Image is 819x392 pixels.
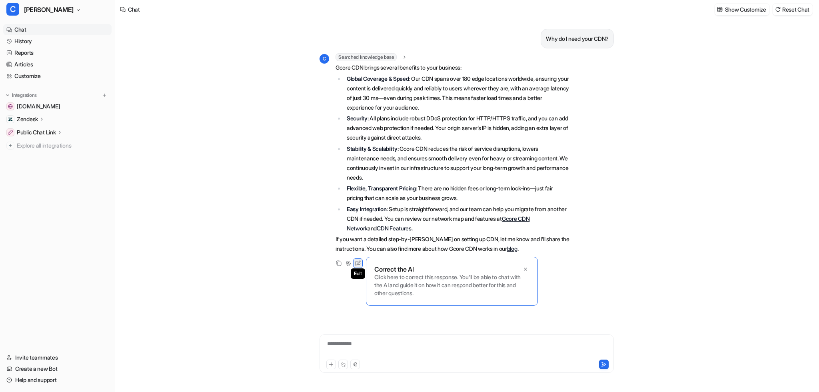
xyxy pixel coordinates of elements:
span: [DOMAIN_NAME] [17,102,60,110]
a: Articles [3,59,112,70]
a: Invite teammates [3,352,112,363]
strong: Stability & Scalability [347,145,398,152]
img: Zendesk [8,117,13,122]
p: Zendesk [17,115,38,123]
img: expand menu [5,92,10,98]
p: : Gcore CDN reduces the risk of service disruptions, lowers maintenance needs, and ensures smooth... [347,144,569,182]
p: Integrations [12,92,37,98]
p: Correct the AI [374,265,413,273]
strong: Security [347,115,368,122]
img: gcore.com [8,104,13,109]
img: explore all integrations [6,142,14,150]
a: Help and support [3,374,112,386]
p: : There are no hidden fees or long-term lock-ins—just fair pricing that can scale as your busines... [347,184,569,203]
a: Gcore CDN Network [347,215,529,232]
p: Why do I need your CDN? [546,34,609,44]
p: Show Customize [725,5,766,14]
button: Reset Chat [773,4,813,15]
a: Create a new Bot [3,363,112,374]
a: History [3,36,112,47]
img: customize [717,6,723,12]
span: Explore all integrations [17,139,108,152]
a: Reports [3,47,112,58]
img: Public Chat Link [8,130,13,135]
p: : All plans include robust DDoS protection for HTTP/HTTPS traffic, and you can add advanced web p... [347,114,569,142]
button: Integrations [3,91,39,99]
p: Gcore CDN brings several benefits to your business: [336,63,569,72]
div: Chat [128,5,140,14]
p: : Our CDN spans over 180 edge locations worldwide, ensuring your content is delivered quickly and... [347,74,569,112]
strong: Easy Integration [347,206,387,212]
span: Searched knowledge base [336,53,397,61]
span: C [320,54,329,64]
p: If you want a detailed step-by-[PERSON_NAME] on setting up CDN, let me know and I’ll share the in... [336,234,569,254]
a: gcore.com[DOMAIN_NAME] [3,101,112,112]
a: Chat [3,24,112,35]
button: Show Customize [715,4,769,15]
span: [PERSON_NAME] [24,4,74,15]
p: : Setup is straightforward, and our team can help you migrate from another CDN if needed. You can... [347,204,569,233]
a: blog [507,245,517,252]
strong: Flexible, Transparent Pricing [347,185,416,192]
p: Click here to correct this response. You'll be able to chat with the AI and guide it on how it ca... [374,273,529,297]
span: Edit [351,268,365,279]
a: Explore all integrations [3,140,112,151]
a: Customize [3,70,112,82]
img: reset [775,6,781,12]
p: Public Chat Link [17,128,56,136]
a: CDN Features [377,225,411,232]
img: menu_add.svg [102,92,107,98]
span: C [6,3,19,16]
strong: Global Coverage & Speed [347,75,409,82]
